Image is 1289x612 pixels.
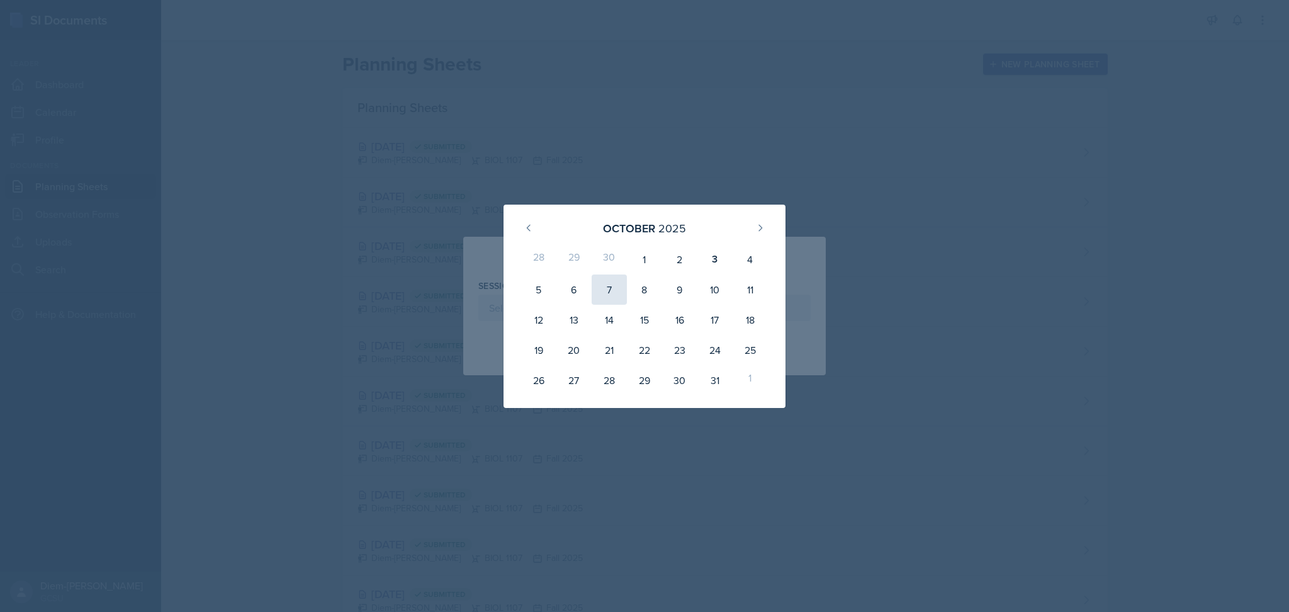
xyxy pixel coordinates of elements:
[627,365,662,395] div: 29
[592,305,627,335] div: 14
[521,305,556,335] div: 12
[733,275,768,305] div: 11
[627,335,662,365] div: 22
[662,305,697,335] div: 16
[627,244,662,275] div: 1
[697,305,733,335] div: 17
[662,365,697,395] div: 30
[521,365,556,395] div: 26
[662,275,697,305] div: 9
[658,220,686,237] div: 2025
[556,244,592,275] div: 29
[592,244,627,275] div: 30
[592,275,627,305] div: 7
[662,335,697,365] div: 23
[697,275,733,305] div: 10
[603,220,655,237] div: October
[592,335,627,365] div: 21
[521,275,556,305] div: 5
[556,275,592,305] div: 6
[521,335,556,365] div: 19
[627,275,662,305] div: 8
[697,335,733,365] div: 24
[556,365,592,395] div: 27
[733,305,768,335] div: 18
[662,244,697,275] div: 2
[733,335,768,365] div: 25
[697,365,733,395] div: 31
[592,365,627,395] div: 28
[556,305,592,335] div: 13
[521,244,556,275] div: 28
[627,305,662,335] div: 15
[556,335,592,365] div: 20
[733,365,768,395] div: 1
[697,244,733,275] div: 3
[733,244,768,275] div: 4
